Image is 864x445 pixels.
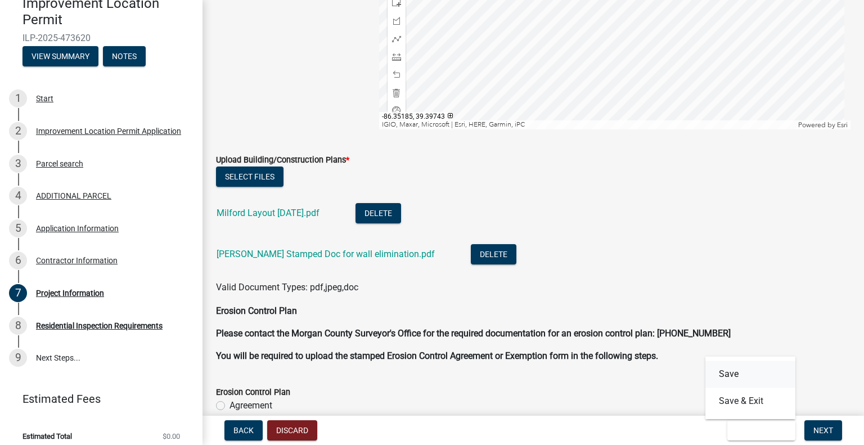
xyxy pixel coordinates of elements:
div: Contractor Information [36,257,118,264]
label: Erosion Control Plan [216,389,290,397]
button: Save & Exit [727,420,795,440]
span: ILP-2025-473620 [22,33,180,43]
button: Save & Exit [705,388,795,415]
div: 5 [9,219,27,237]
strong: You will be required to upload the stamped Erosion Control Agreement or Exemption form in the fol... [216,350,658,361]
div: Improvement Location Permit Application [36,127,181,135]
button: Save [705,361,795,388]
strong: Please contact the Morgan County Surveyor's Office for the required documentation for an erosion ... [216,328,731,339]
div: 1 [9,89,27,107]
label: Agreement [229,399,272,412]
div: Application Information [36,224,119,232]
div: 6 [9,251,27,269]
span: Save & Exit [736,426,780,435]
span: $0.00 [163,433,180,440]
a: [PERSON_NAME] Stamped Doc for wall elimination.pdf [217,249,435,259]
div: Residential Inspection Requirements [36,322,163,330]
div: Save & Exit [705,356,795,419]
div: IGIO, Maxar, Microsoft | Esri, HERE, Garmin, iPC [379,120,796,129]
span: Next [813,426,833,435]
div: 4 [9,187,27,205]
span: Valid Document Types: pdf,jpeg,doc [216,282,358,293]
div: 7 [9,284,27,302]
div: Powered by [795,120,850,129]
button: Next [804,420,842,440]
div: 3 [9,155,27,173]
div: 9 [9,349,27,367]
a: Esri [837,121,848,129]
wm-modal-confirm: Delete Document [471,250,516,260]
button: Delete [355,203,401,223]
wm-modal-confirm: Notes [103,52,146,61]
span: Estimated Total [22,433,72,440]
button: Delete [471,244,516,264]
div: 2 [9,122,27,140]
span: Back [233,426,254,435]
a: Milford Layout [DATE].pdf [217,208,319,218]
button: Back [224,420,263,440]
label: Upload Building/Construction Plans [216,156,349,164]
div: ADDITIONAL PARCEL [36,192,111,200]
div: Parcel search [36,160,83,168]
a: Estimated Fees [9,388,184,410]
wm-modal-confirm: Delete Document [355,209,401,219]
div: Start [36,95,53,102]
wm-modal-confirm: Summary [22,52,98,61]
strong: Erosion Control Plan [216,305,297,316]
button: Notes [103,46,146,66]
button: View Summary [22,46,98,66]
button: Select files [216,167,283,187]
div: Project Information [36,289,104,297]
button: Discard [267,420,317,440]
div: 8 [9,317,27,335]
